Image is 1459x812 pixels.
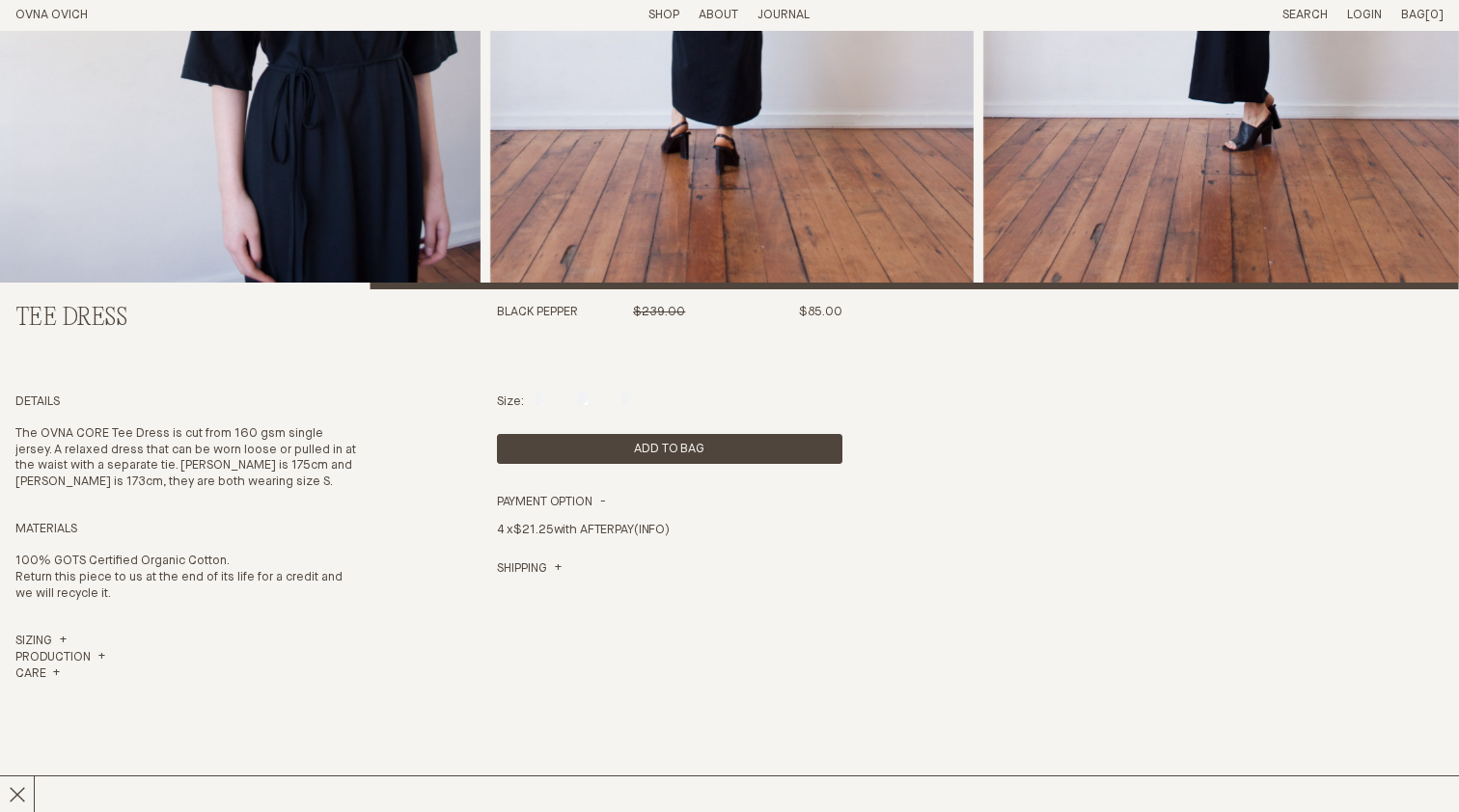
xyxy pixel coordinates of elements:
a: Sizing [15,634,67,650]
label: L [621,395,627,408]
span: The OVNA CORE Tee Dress is cut from 160 gsm single jersey. A relaxed dress that can be worn loose... [15,427,356,489]
a: Home [15,9,88,21]
summary: Payment Option [497,495,606,511]
h2: Tee Dress [15,305,361,333]
summary: About [699,8,738,24]
label: S [536,395,542,408]
p: Size: [497,394,524,411]
summary: Production [15,650,105,666]
h4: Materials [15,522,361,538]
a: Login [1347,9,1382,21]
summary: Care [15,666,60,683]
a: Shipping [497,561,562,578]
span: [0] [1425,9,1444,21]
a: Shop [648,9,679,21]
a: (INFO) [634,524,670,536]
span: $21.25 [513,524,553,536]
div: 4 x with AFTERPAY [497,511,842,562]
p: 100% GOTS Certified Organic Cotton. Return this piece to us at the end of its life for a credit a... [15,554,361,603]
a: Search [1282,9,1328,21]
label: M [577,395,588,408]
a: Journal [757,9,810,21]
span: Bag [1401,9,1425,21]
h3: Black Pepper [497,305,578,379]
button: Add product to cart [497,434,842,464]
h4: Details [15,394,361,411]
span: $85.00 [799,306,842,318]
span: $239.00 [633,306,685,318]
